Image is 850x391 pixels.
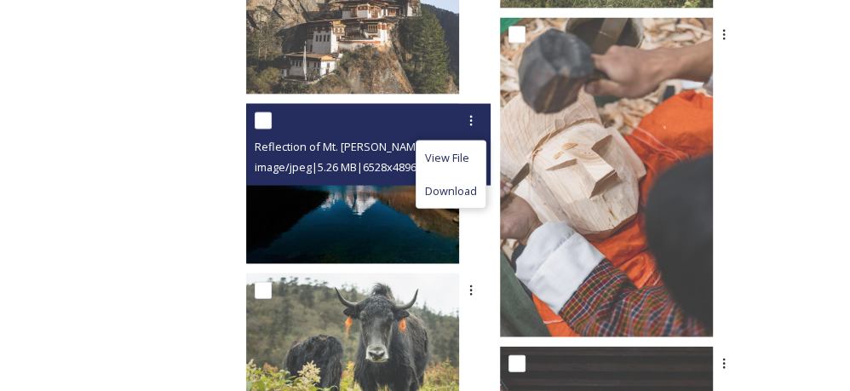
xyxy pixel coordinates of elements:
[500,18,713,337] img: Ben-Richards-Tourism-Bhutan-051.jpg
[425,183,477,199] span: Download
[255,159,416,175] span: image/jpeg | 5.26 MB | 6528 x 4896
[255,138,563,154] span: Reflection of Mt. [PERSON_NAME] in [GEOGRAPHIC_DATA]jpg
[425,150,469,166] span: View File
